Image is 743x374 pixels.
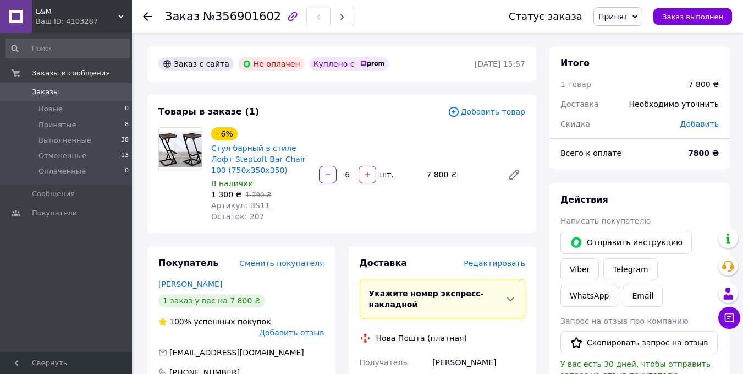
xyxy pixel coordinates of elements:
[158,294,265,307] div: 1 заказ у вас на 7 800 ₴
[169,348,304,357] span: [EMAIL_ADDRESS][DOMAIN_NAME]
[158,258,218,268] span: Покупатель
[32,189,75,199] span: Сообщения
[680,120,719,128] span: Добавить
[688,149,719,158] b: 7800 ₴
[560,100,598,109] span: Доставка
[32,208,77,218] span: Покупатели
[373,333,470,344] div: Нова Пошта (платная)
[662,13,723,21] span: Заказ выполнен
[653,8,732,25] button: Заказ выполнен
[259,328,324,337] span: Добавить отзыв
[503,164,525,186] a: Редактировать
[560,216,651,225] span: Написать покупателю
[718,307,740,329] button: Чат с покупателем
[360,258,408,268] span: Доставка
[211,179,253,188] span: В наличии
[211,190,241,199] span: 1 300 ₴
[159,131,202,167] img: Стул барный в стиле Лофт StepLoft Bar Chair 100 (750x350x350)
[689,79,719,90] div: 7 800 ₴
[211,212,265,221] span: Остаток: 207
[125,104,129,114] span: 0
[121,151,129,161] span: 13
[509,11,582,22] div: Статус заказа
[5,39,130,58] input: Поиск
[560,120,590,128] span: Скидка
[38,151,86,161] span: Отмененные
[309,57,389,71] div: Куплено с
[560,58,590,68] span: Итого
[560,258,599,280] a: Viber
[165,10,200,23] span: Заказ
[32,87,59,97] span: Заказы
[158,57,234,71] div: Заказ с сайта
[598,12,628,21] span: Принят
[38,135,91,145] span: Выполненные
[211,127,238,140] div: - 6%
[245,191,271,199] span: 1 390 ₴
[125,166,129,176] span: 0
[203,10,281,23] span: №356901602
[36,7,118,17] span: L&M
[125,120,129,130] span: 8
[430,353,527,372] div: [PERSON_NAME]
[369,289,484,309] span: Укажите номер экспресс-накладной
[475,59,525,68] time: [DATE] 15:57
[211,201,270,210] span: Артикул: BS11
[360,61,384,67] img: prom
[560,194,608,205] span: Действия
[38,104,63,114] span: Новые
[32,68,110,78] span: Заказы и сообщения
[360,358,408,367] span: Получатель
[560,317,689,326] span: Запрос на отзыв про компанию
[238,57,305,71] div: Не оплачен
[422,167,499,182] div: 7 800 ₴
[169,317,191,326] span: 100%
[239,259,324,268] span: Сменить покупателя
[377,169,395,180] div: шт.
[38,120,76,130] span: Принятые
[448,106,525,118] span: Добавить товар
[464,259,525,268] span: Редактировать
[560,231,692,254] button: Отправить инструкцию
[623,285,663,307] button: Email
[158,106,259,117] span: Товары в заказе (1)
[560,149,621,158] span: Всего к оплате
[560,285,618,307] a: WhatsApp
[623,92,725,116] div: Необходимо уточнить
[121,135,129,145] span: 38
[158,280,222,289] a: [PERSON_NAME]
[211,144,306,175] a: Стул барный в стиле Лофт StepLoft Bar Chair 100 (750x350x350)
[38,166,86,176] span: Оплаченные
[560,80,591,89] span: 1 товар
[560,331,718,354] button: Скопировать запрос на отзыв
[36,17,132,26] div: Ваш ID: 4103287
[158,316,271,327] div: успешных покупок
[143,11,152,22] div: Вернуться назад
[603,258,657,280] a: Telegram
